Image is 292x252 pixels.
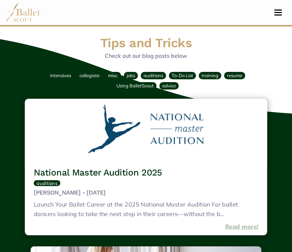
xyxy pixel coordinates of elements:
h1: Tips and Tricks [28,35,264,51]
span: advice [162,83,176,88]
span: To-Do List [172,73,193,78]
h5: [PERSON_NAME] - [DATE] [34,189,258,197]
span: training [202,73,218,78]
button: Toggle navigation [270,9,286,16]
a: Read more! [225,222,259,232]
span: resume [227,73,242,78]
span: Using BalletScout [116,83,154,88]
p: Check out our blog posts below [28,51,264,61]
span: jobs [127,73,135,78]
span: collegiate [80,73,100,78]
span: auditions [144,73,163,78]
span: intensives [50,73,71,78]
span: misc. [108,73,118,78]
span: auditions [37,180,57,186]
h3: National Master Audition 2025 [34,166,258,178]
div: Launch Your Ballet Career at the 2025 National Master Audition For ballet dancers looking to take... [34,200,258,220]
img: header_image.img [25,99,267,164]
